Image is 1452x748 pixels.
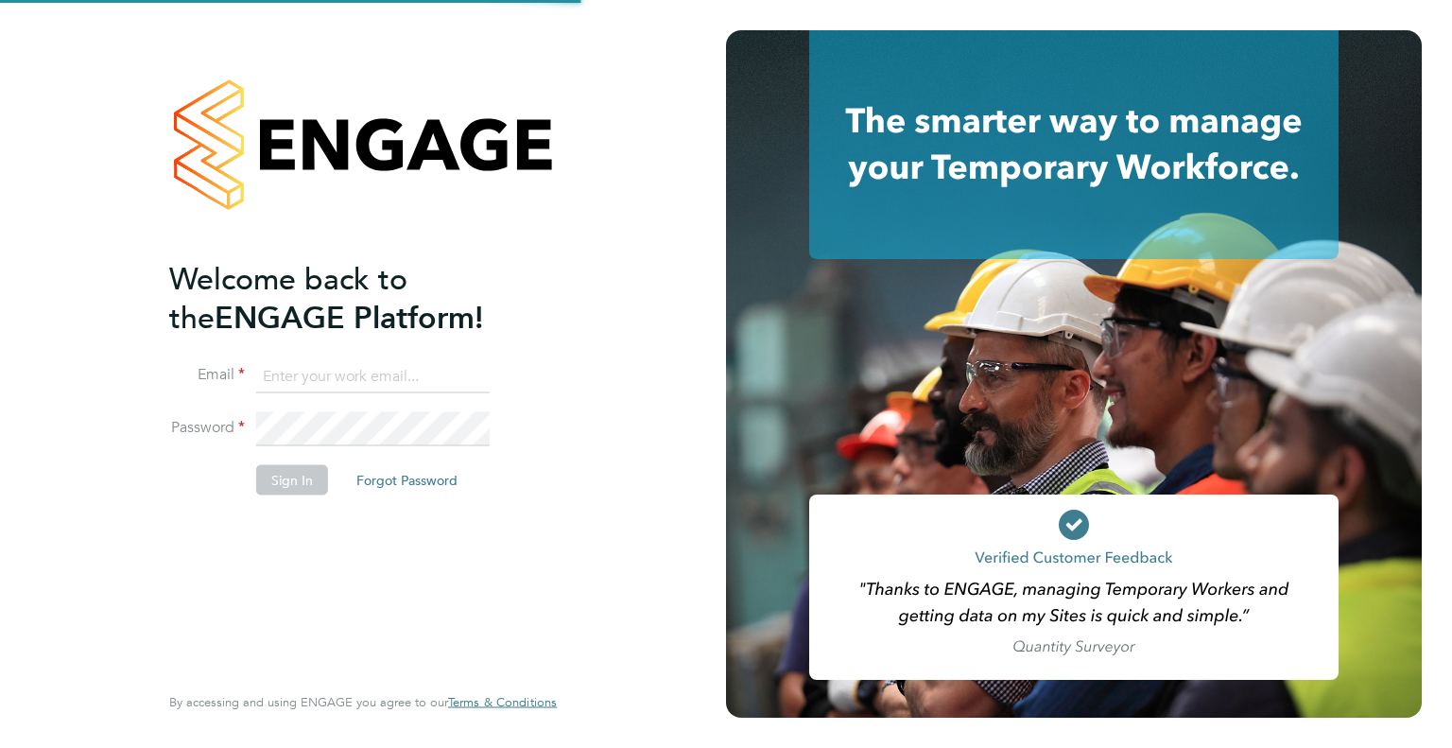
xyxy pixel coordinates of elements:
[169,259,538,337] h2: ENGAGE Platform!
[169,260,407,336] span: Welcome back to the
[169,365,245,385] label: Email
[256,359,490,393] input: Enter your work email...
[256,465,328,496] button: Sign In
[169,418,245,438] label: Password
[341,465,473,496] button: Forgot Password
[169,694,557,710] span: By accessing and using ENGAGE you agree to our
[448,695,557,710] a: Terms & Conditions
[448,694,557,710] span: Terms & Conditions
